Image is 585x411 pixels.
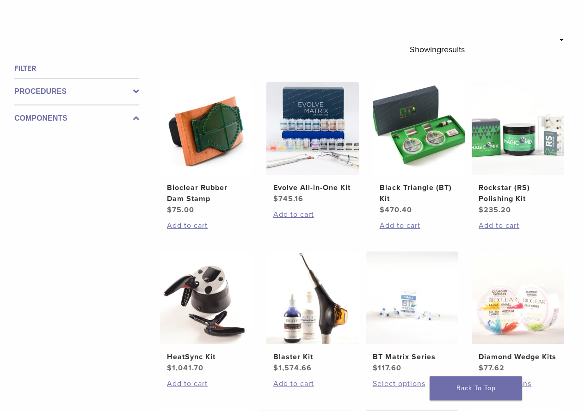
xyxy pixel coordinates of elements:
a: Black Triangle (BT) KitBlack Triangle (BT) Kit $470.40 [373,82,465,215]
a: Add to cart: “Evolve All-in-One Kit” [273,209,352,220]
bdi: 77.62 [479,363,505,373]
a: Add to cart: “Bioclear Rubber Dam Stamp” [167,220,246,231]
h2: Rockstar (RS) Polishing Kit [479,182,557,204]
a: Diamond Wedge KitsDiamond Wedge Kits $77.62 [472,252,564,374]
a: Add to cart: “Rockstar (RS) Polishing Kit” [479,220,557,231]
a: Rockstar (RS) Polishing KitRockstar (RS) Polishing Kit $235.20 [472,82,564,215]
p: Showing results [410,40,465,59]
img: HeatSync Kit [160,252,252,344]
span: $ [373,363,378,373]
img: Rockstar (RS) Polishing Kit [472,82,564,175]
span: $ [380,205,385,215]
span: $ [479,205,484,215]
label: Procedures [14,86,139,97]
bdi: 75.00 [167,205,194,215]
bdi: 745.16 [273,194,303,203]
img: BT Matrix Series [366,252,458,344]
a: Add to cart: “Blaster Kit” [273,378,352,389]
bdi: 117.60 [373,363,401,373]
h2: BT Matrix Series [373,351,451,362]
a: Blaster KitBlaster Kit $1,574.66 [266,252,359,374]
a: HeatSync KitHeatSync Kit $1,041.70 [160,252,252,374]
label: Components [14,113,139,124]
a: Evolve All-in-One KitEvolve All-in-One Kit $745.16 [266,82,359,204]
a: Bioclear Rubber Dam StampBioclear Rubber Dam Stamp $75.00 [160,82,252,215]
h2: Diamond Wedge Kits [479,351,557,362]
bdi: 1,041.70 [167,363,203,373]
h2: Bioclear Rubber Dam Stamp [167,182,246,204]
img: Black Triangle (BT) Kit [373,82,465,175]
span: $ [273,363,278,373]
bdi: 1,574.66 [273,363,312,373]
a: Back To Top [430,376,522,400]
span: $ [273,194,278,203]
span: $ [479,363,484,373]
img: Blaster Kit [266,252,359,344]
span: $ [167,205,172,215]
h4: Filter [14,63,139,74]
a: Add to cart: “HeatSync Kit” [167,378,246,389]
img: Evolve All-in-One Kit [266,82,359,175]
img: Bioclear Rubber Dam Stamp [160,82,252,175]
h2: Black Triangle (BT) Kit [380,182,458,204]
span: $ [167,363,172,373]
bdi: 235.20 [479,205,511,215]
bdi: 470.40 [380,205,412,215]
img: Diamond Wedge Kits [472,252,564,344]
h2: HeatSync Kit [167,351,246,362]
h2: Blaster Kit [273,351,352,362]
a: Add to cart: “Black Triangle (BT) Kit” [380,220,458,231]
a: BT Matrix SeriesBT Matrix Series $117.60 [366,252,458,374]
h2: Evolve All-in-One Kit [273,182,352,193]
a: Select options for “BT Matrix Series” [373,378,451,389]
